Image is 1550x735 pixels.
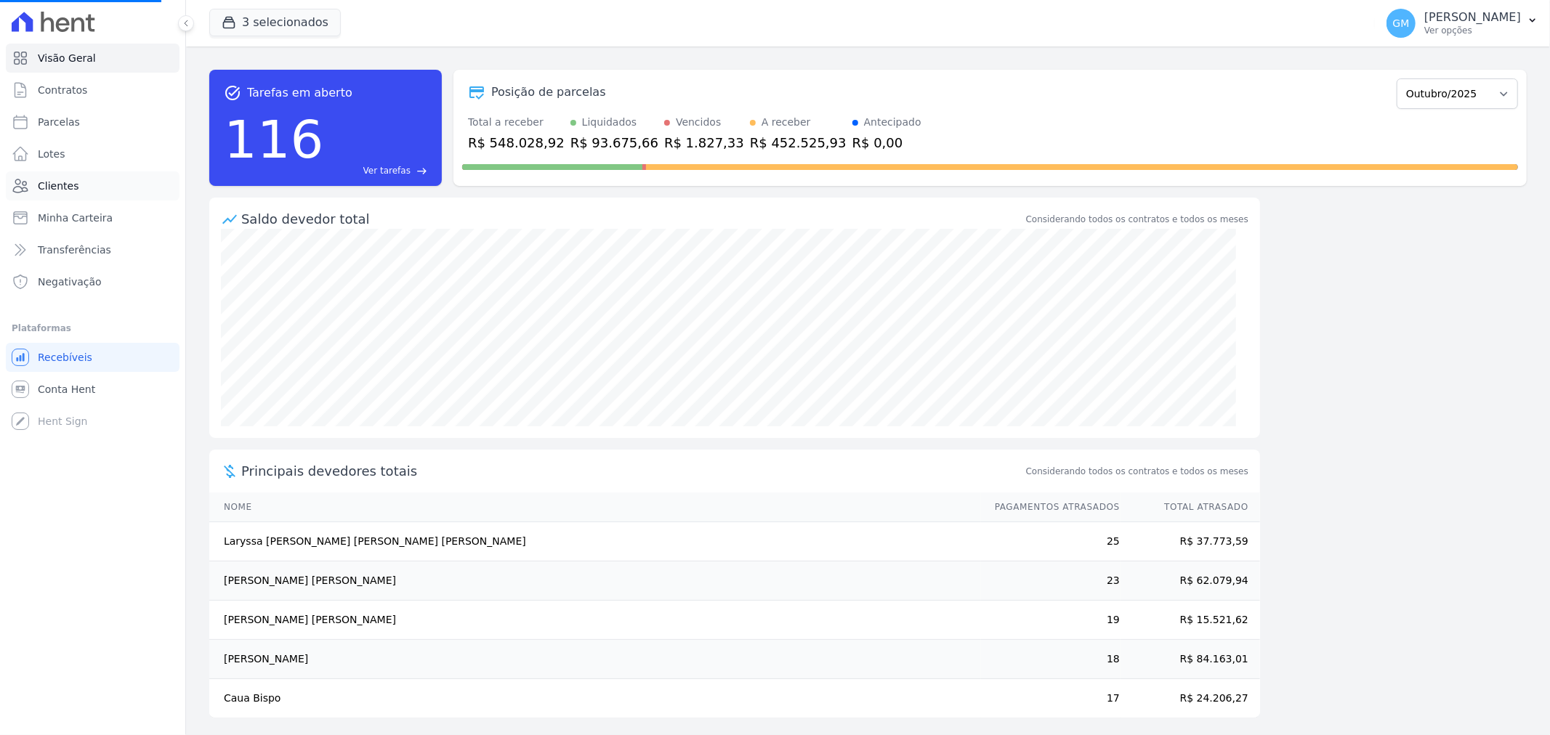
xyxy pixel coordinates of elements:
[468,133,565,153] div: R$ 548.028,92
[1121,640,1260,679] td: R$ 84.163,01
[209,9,341,36] button: 3 selecionados
[1393,18,1410,28] span: GM
[981,492,1121,522] th: Pagamentos Atrasados
[1375,3,1550,44] button: GM [PERSON_NAME] Ver opções
[241,461,1023,481] span: Principais devedores totais
[570,133,658,153] div: R$ 93.675,66
[38,243,111,257] span: Transferências
[6,76,179,105] a: Contratos
[209,601,981,640] td: [PERSON_NAME] [PERSON_NAME]
[864,115,921,130] div: Antecipado
[750,133,847,153] div: R$ 452.525,93
[209,561,981,601] td: [PERSON_NAME] [PERSON_NAME]
[981,679,1121,718] td: 17
[38,382,95,397] span: Conta Hent
[1121,492,1260,522] th: Total Atrasado
[762,115,811,130] div: A receber
[1424,25,1521,36] p: Ver opções
[329,164,427,177] a: Ver tarefas east
[981,522,1121,561] td: 25
[981,601,1121,640] td: 19
[38,83,87,97] span: Contratos
[1026,213,1248,226] div: Considerando todos os contratos e todos os meses
[38,147,65,161] span: Lotes
[852,133,921,153] div: R$ 0,00
[38,51,96,65] span: Visão Geral
[1121,679,1260,718] td: R$ 24.206,27
[38,275,102,289] span: Negativação
[38,179,78,193] span: Clientes
[6,171,179,200] a: Clientes
[363,164,411,177] span: Ver tarefas
[468,115,565,130] div: Total a receber
[241,209,1023,229] div: Saldo devedor total
[582,115,637,130] div: Liquidados
[6,343,179,372] a: Recebíveis
[209,492,981,522] th: Nome
[12,320,174,337] div: Plataformas
[1424,10,1521,25] p: [PERSON_NAME]
[38,211,113,225] span: Minha Carteira
[6,235,179,264] a: Transferências
[981,561,1121,601] td: 23
[676,115,721,130] div: Vencidos
[6,375,179,404] a: Conta Hent
[664,133,744,153] div: R$ 1.827,33
[209,640,981,679] td: [PERSON_NAME]
[209,679,981,718] td: Caua Bispo
[491,84,606,101] div: Posição de parcelas
[1026,465,1248,478] span: Considerando todos os contratos e todos os meses
[247,84,352,102] span: Tarefas em aberto
[6,44,179,73] a: Visão Geral
[6,203,179,232] a: Minha Carteira
[6,139,179,168] a: Lotes
[1121,601,1260,640] td: R$ 15.521,62
[1121,522,1260,561] td: R$ 37.773,59
[38,350,92,365] span: Recebíveis
[38,115,80,129] span: Parcelas
[224,84,241,102] span: task_alt
[981,640,1121,679] td: 18
[1121,561,1260,601] td: R$ 62.079,94
[6,267,179,296] a: Negativação
[6,107,179,137] a: Parcelas
[224,102,323,177] div: 116
[416,166,427,176] span: east
[209,522,981,561] td: Laryssa [PERSON_NAME] [PERSON_NAME] [PERSON_NAME]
